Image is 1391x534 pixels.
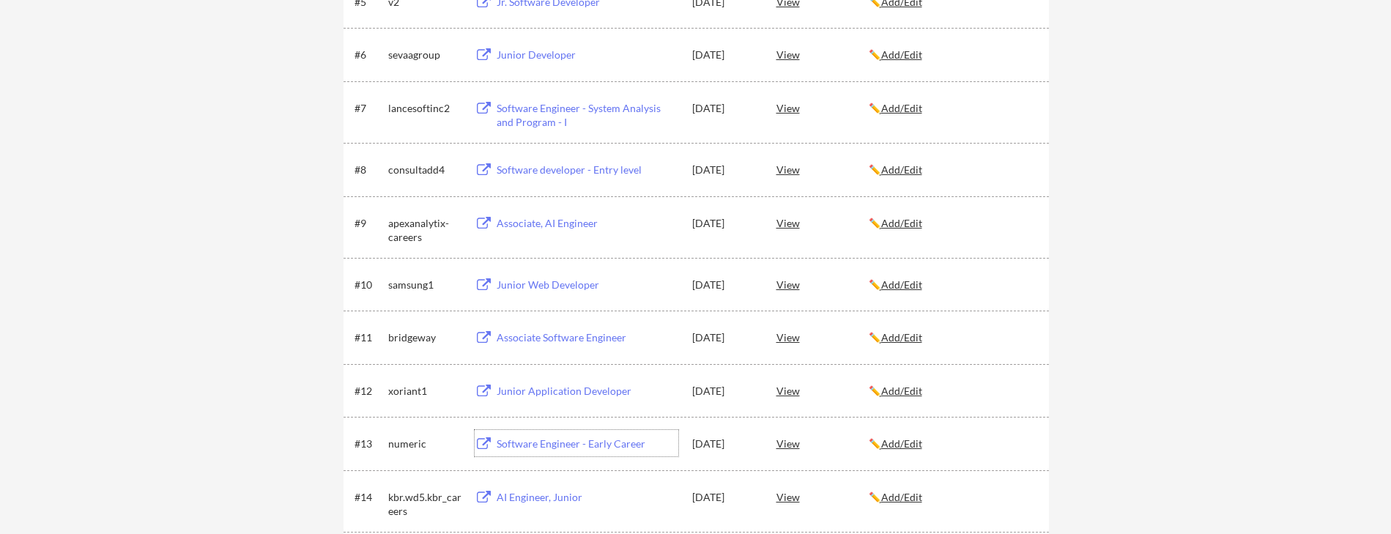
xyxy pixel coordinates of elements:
div: ✏️ [869,330,1036,345]
div: #7 [355,101,383,116]
div: Junior Web Developer [497,278,678,292]
div: View [776,324,869,350]
div: bridgeway [388,330,461,345]
div: View [776,377,869,404]
div: numeric [388,437,461,451]
div: sevaagroup [388,48,461,62]
div: #9 [355,216,383,231]
div: #8 [355,163,383,177]
div: #12 [355,384,383,398]
div: kbr.wd5.kbr_careers [388,490,461,519]
div: ✏️ [869,278,1036,292]
div: View [776,271,869,297]
div: ✏️ [869,48,1036,62]
div: [DATE] [692,163,757,177]
div: ✏️ [869,437,1036,451]
div: Software Engineer - Early Career [497,437,678,451]
div: View [776,156,869,182]
u: Add/Edit [881,278,922,291]
u: Add/Edit [881,437,922,450]
u: Add/Edit [881,331,922,344]
div: ✏️ [869,163,1036,177]
div: consultadd4 [388,163,461,177]
div: #11 [355,330,383,345]
div: ✏️ [869,490,1036,505]
div: Software Engineer - System Analysis and Program - I [497,101,678,130]
u: Add/Edit [881,163,922,176]
div: ✏️ [869,101,1036,116]
div: [DATE] [692,330,757,345]
div: View [776,94,869,121]
u: Add/Edit [881,385,922,397]
div: xoriant1 [388,384,461,398]
u: Add/Edit [881,217,922,229]
div: Software developer - Entry level [497,163,678,177]
u: Add/Edit [881,491,922,503]
div: View [776,430,869,456]
div: View [776,209,869,236]
div: AI Engineer, Junior [497,490,678,505]
div: View [776,483,869,510]
div: Junior Application Developer [497,384,678,398]
div: [DATE] [692,101,757,116]
div: ✏️ [869,384,1036,398]
div: Associate Software Engineer [497,330,678,345]
div: [DATE] [692,490,757,505]
div: [DATE] [692,384,757,398]
div: Junior Developer [497,48,678,62]
div: lancesoftinc2 [388,101,461,116]
div: [DATE] [692,278,757,292]
div: ✏️ [869,216,1036,231]
u: Add/Edit [881,48,922,61]
div: #13 [355,437,383,451]
div: samsung1 [388,278,461,292]
div: #10 [355,278,383,292]
div: [DATE] [692,437,757,451]
div: #6 [355,48,383,62]
div: #14 [355,490,383,505]
div: [DATE] [692,48,757,62]
div: [DATE] [692,216,757,231]
div: Associate, AI Engineer [497,216,678,231]
div: View [776,41,869,67]
u: Add/Edit [881,102,922,114]
div: apexanalytix-careers [388,216,461,245]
